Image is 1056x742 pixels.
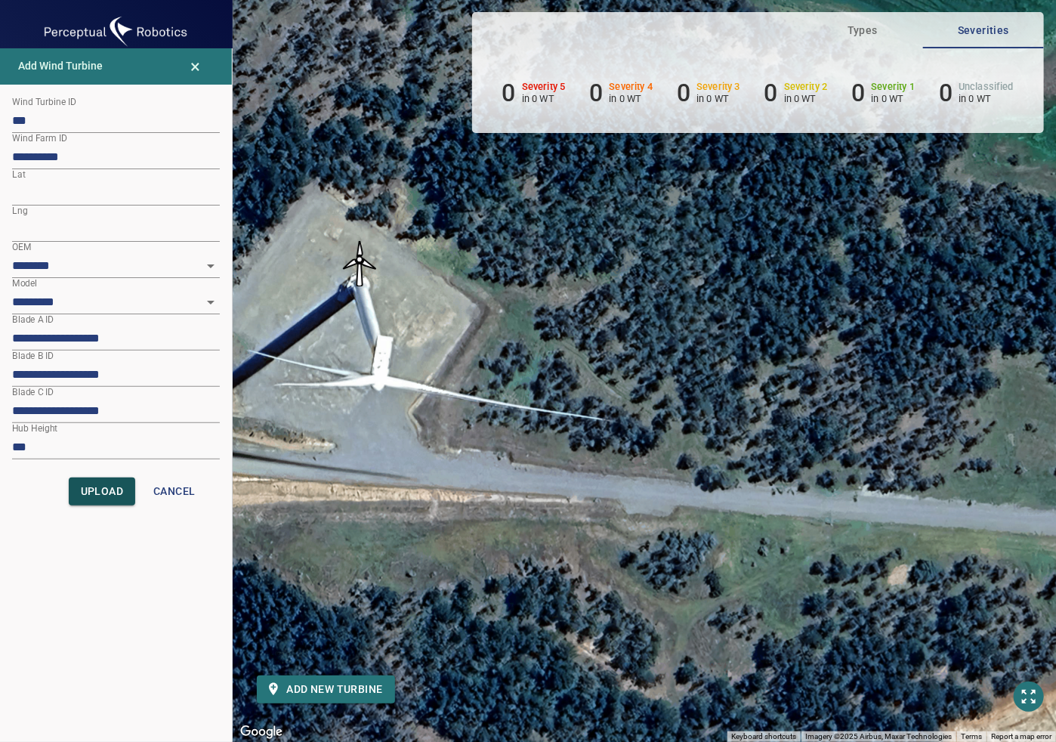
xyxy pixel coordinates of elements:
[696,93,740,104] p: in 0 WT
[961,732,982,740] a: Terms
[872,93,916,104] p: in 0 WT
[764,79,778,107] h6: 0
[677,79,690,107] h6: 0
[502,79,516,107] h6: 0
[696,82,740,92] h6: Severity 3
[236,722,286,742] img: Google
[236,722,286,742] a: Open this area in Google Maps (opens a new window)
[731,731,796,742] button: Keyboard shortcuts
[610,93,653,104] p: in 0 WT
[959,82,1014,92] h6: Unclassified
[337,241,382,286] img: windFarmIconHighlighted.svg
[257,676,395,703] button: Add new turbine
[811,21,914,40] span: Types
[610,82,653,92] h6: Severity 4
[851,79,865,107] h6: 0
[872,82,916,92] h6: Severity 1
[764,79,828,107] li: Severity 2
[589,79,653,107] li: Severity 4
[784,93,828,104] p: in 0 WT
[932,21,1035,40] span: Severities
[851,79,915,107] li: Severity 1
[522,82,566,92] h6: Severity 5
[40,12,191,51] img: goldwind-logo
[939,79,953,107] h6: 0
[805,732,952,740] span: Imagery ©2025 Airbus, Maxar Technologies
[589,79,603,107] h6: 0
[269,680,383,699] span: Add new turbine
[784,82,828,92] h6: Severity 2
[959,93,1014,104] p: in 0 WT
[522,93,566,104] p: in 0 WT
[502,79,566,107] li: Severity 5
[939,79,1014,107] li: Severity Unclassified
[677,79,740,107] li: Severity 3
[991,732,1051,740] a: Report a map error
